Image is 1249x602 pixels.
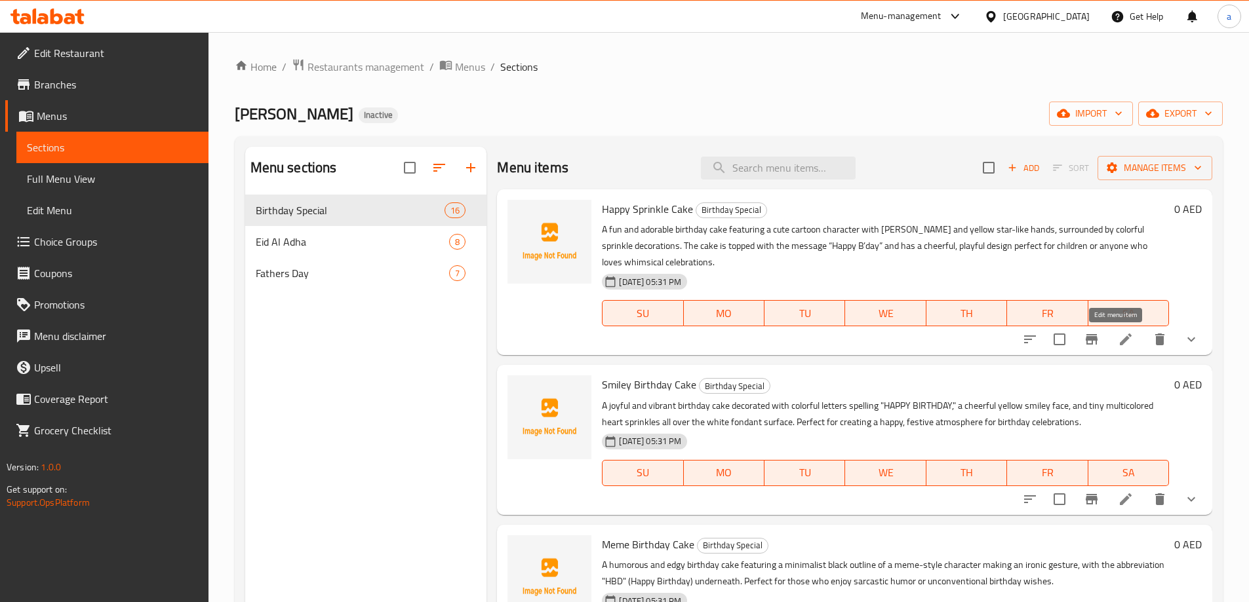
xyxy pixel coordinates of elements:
span: Menus [455,59,485,75]
span: Full Menu View [27,171,198,187]
a: Choice Groups [5,226,208,257]
nav: Menu sections [245,189,487,294]
button: FR [1007,460,1088,486]
div: items [449,265,466,281]
span: Select to update [1046,326,1073,353]
span: Get support on: [7,481,67,498]
span: export [1149,105,1212,122]
div: items [445,202,466,218]
p: A joyful and vibrant birthday cake decorated with colorful letters spelling "HAPPY BIRTHDAY," a c... [602,398,1169,430]
span: Add [1006,160,1041,176]
a: Coverage Report [5,383,208,415]
span: WE [850,304,921,323]
h6: 0 AED [1174,375,1202,394]
div: Birthday Special [699,378,770,394]
div: Eid Al Adha [256,234,450,250]
span: Add item [1002,158,1044,178]
span: Select all sections [396,154,424,181]
span: Birthday Special [256,202,445,218]
span: MO [689,304,759,323]
span: Select section first [1044,158,1098,178]
button: WE [845,300,926,326]
span: Coupons [34,265,198,281]
button: SA [1088,300,1169,326]
div: Menu-management [861,9,942,24]
button: MO [684,460,764,486]
button: show more [1176,483,1207,515]
svg: Show Choices [1183,331,1199,347]
button: FR [1007,300,1088,326]
button: WE [845,460,926,486]
button: sort-choices [1014,324,1046,355]
span: [DATE] 05:31 PM [614,435,686,447]
a: Edit Restaurant [5,37,208,69]
a: Full Menu View [16,163,208,195]
a: Restaurants management [292,58,424,75]
a: Menus [439,58,485,75]
a: Edit Menu [16,195,208,226]
span: a [1227,9,1231,24]
span: SU [608,304,678,323]
a: Edit menu item [1118,491,1134,507]
span: MO [689,463,759,482]
span: Branches [34,77,198,92]
li: / [282,59,287,75]
span: Happy Sprinkle Cake [602,199,693,219]
span: Version: [7,459,39,476]
span: Edit Menu [27,202,198,218]
div: Birthday Special [697,538,768,554]
span: TH [932,304,1002,323]
input: search [701,157,856,179]
a: Grocery Checklist [5,415,208,446]
span: Grocery Checklist [34,423,198,438]
a: Sections [16,132,208,163]
div: Inactive [359,107,398,123]
span: TU [770,304,840,323]
a: Promotions [5,289,208,320]
div: Birthday Special [696,202,767,218]
span: Smiley Birthday Cake [602,375,696,394]
p: A fun and adorable birthday cake featuring a cute cartoon character with [PERSON_NAME] and yellow... [602,221,1169,271]
button: TH [926,300,1007,326]
h2: Menu items [497,158,568,178]
span: 1.0.0 [41,459,61,476]
a: Coupons [5,257,208,289]
span: Coverage Report [34,391,198,407]
button: delete [1144,483,1176,515]
span: Choice Groups [34,234,198,250]
span: Select to update [1046,485,1073,513]
button: SU [602,300,683,326]
span: Manage items [1108,160,1202,176]
div: Fathers Day7 [245,257,487,289]
span: 7 [450,267,465,280]
span: 16 [445,204,465,217]
span: Birthday Special [696,202,766,217]
span: Sections [27,140,198,155]
span: [PERSON_NAME] [235,99,353,128]
h2: Menu sections [250,158,337,178]
button: export [1138,102,1223,126]
div: Fathers Day [256,265,450,281]
button: Manage items [1098,156,1212,180]
span: Birthday Special [698,538,768,553]
img: Happy Sprinkle Cake [507,200,591,284]
button: SA [1088,460,1169,486]
span: Restaurants management [307,59,424,75]
p: A humorous and edgy birthday cake featuring a minimalist black outline of a meme-style character ... [602,557,1169,590]
h6: 0 AED [1174,535,1202,554]
div: items [449,234,466,250]
svg: Show Choices [1183,491,1199,507]
a: Menu disclaimer [5,320,208,352]
span: FR [1012,304,1082,323]
a: Support.OpsPlatform [7,494,90,511]
img: Smiley Birthday Cake [507,375,591,459]
span: Edit Restaurant [34,45,198,61]
button: SU [602,460,683,486]
button: TU [764,460,845,486]
span: Inactive [359,109,398,121]
button: delete [1144,324,1176,355]
li: / [490,59,495,75]
span: SA [1094,304,1164,323]
a: Menus [5,100,208,132]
